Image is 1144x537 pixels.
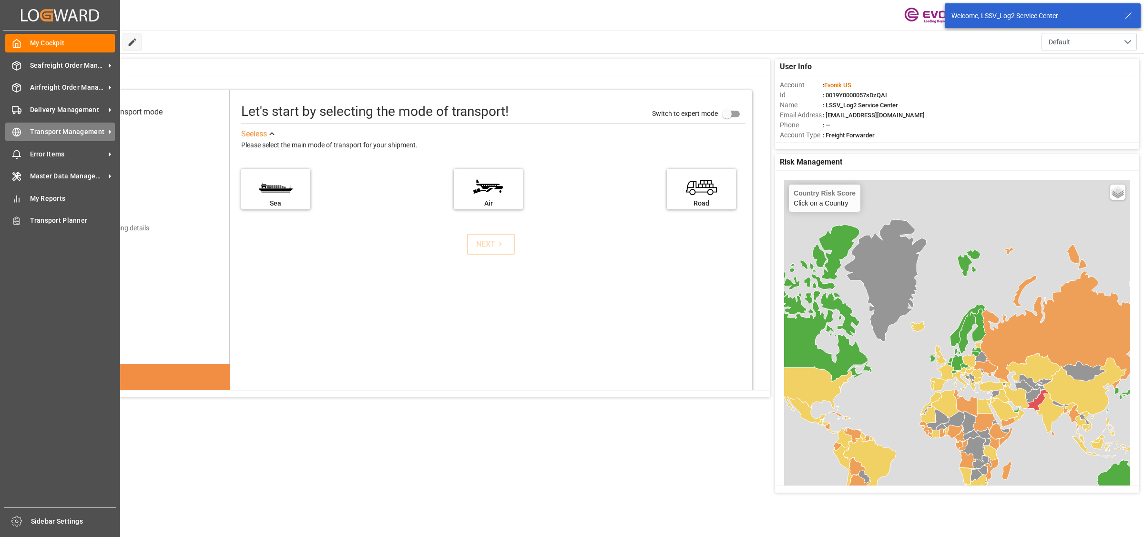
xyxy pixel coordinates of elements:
[241,102,509,122] div: Let's start by selecting the mode of transport!
[823,102,898,109] span: : LSSV_Log2 Service Center
[794,189,856,197] h4: Country Risk Score
[823,112,925,119] span: : [EMAIL_ADDRESS][DOMAIN_NAME]
[30,194,115,204] span: My Reports
[672,198,731,208] div: Road
[951,11,1115,21] div: Welcome, LSSV_Log2 Service Center
[780,130,823,140] span: Account Type
[823,82,851,89] span: :
[30,149,105,159] span: Error Items
[1042,33,1137,51] button: open menu
[823,92,887,99] span: : 0019Y0000057sDzQAI
[794,189,856,207] div: Click on a Country
[1110,185,1125,200] a: Layers
[824,82,851,89] span: Evonik US
[652,110,718,117] span: Switch to expert mode
[823,132,875,139] span: : Freight Forwarder
[5,211,115,230] a: Transport Planner
[246,198,306,208] div: Sea
[459,198,518,208] div: Air
[904,7,966,24] img: Evonik-brand-mark-Deep-Purple-RGB.jpeg_1700498283.jpeg
[30,61,105,71] span: Seafreight Order Management
[467,234,515,255] button: NEXT
[30,83,105,93] span: Airfreight Order Management
[241,140,746,151] div: Please select the main mode of transport for your shipment.
[30,171,105,181] span: Master Data Management
[89,106,163,118] div: Select transport mode
[30,105,105,115] span: Delivery Management
[30,38,115,48] span: My Cockpit
[31,516,116,527] span: Sidebar Settings
[90,223,149,233] div: Add shipping details
[780,120,823,130] span: Phone
[476,238,505,250] div: NEXT
[780,61,812,72] span: User Info
[780,110,823,120] span: Email Address
[823,122,830,129] span: : —
[780,90,823,100] span: Id
[5,189,115,207] a: My Reports
[5,34,115,52] a: My Cockpit
[780,100,823,110] span: Name
[30,127,105,137] span: Transport Management
[30,216,115,226] span: Transport Planner
[1049,37,1070,47] span: Default
[780,80,823,90] span: Account
[241,128,267,140] div: See less
[780,156,842,168] span: Risk Management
